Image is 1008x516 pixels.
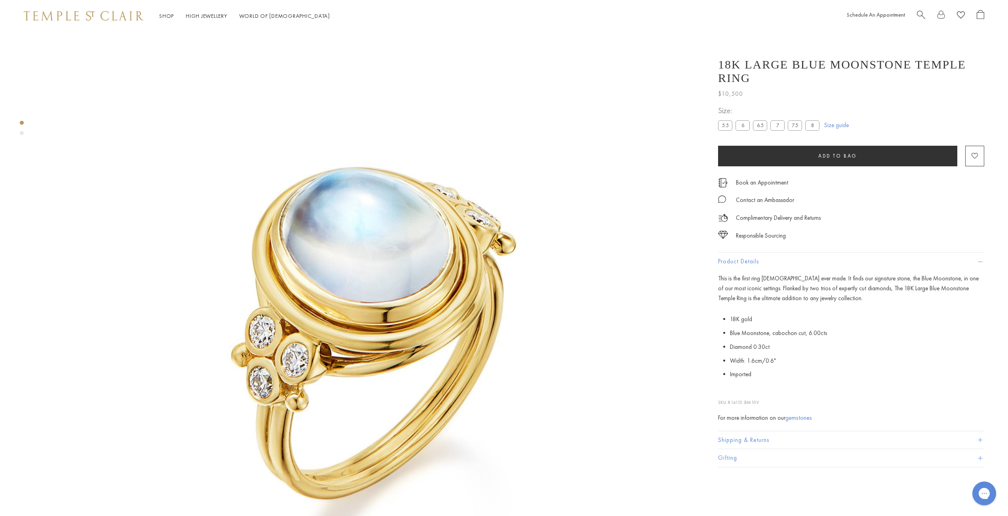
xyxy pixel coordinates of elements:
[824,121,849,129] a: Size guide
[24,11,143,21] img: Temple St. Clair
[770,120,785,130] label: 7
[957,10,965,22] a: View Wishlist
[728,400,759,405] span: R14113-BM10V
[730,354,984,368] li: Width: 1.6cm/0.6"
[968,479,1000,508] iframe: Gorgias live chat messenger
[718,213,728,223] img: icon_delivery.svg
[730,312,984,326] li: 18K gold
[239,12,330,19] a: World of [DEMOGRAPHIC_DATA]World of [DEMOGRAPHIC_DATA]
[718,89,743,99] span: $10,500
[917,10,925,22] a: Search
[718,104,823,117] span: Size:
[736,120,750,130] label: 6
[818,152,857,159] span: Add to bag
[736,231,786,241] div: Responsible Sourcing
[730,340,984,354] li: Diamond 0.30ct
[718,146,957,166] button: Add to bag
[736,195,794,205] div: Contact an Ambassador
[718,120,732,130] label: 5.5
[20,119,24,141] div: Product gallery navigation
[718,195,726,203] img: MessageIcon-01_2.svg
[753,120,767,130] label: 6.5
[718,431,984,449] button: Shipping & Returns
[736,213,821,223] p: Complimentary Delivery and Returns
[718,391,984,406] p: SKU:
[718,231,728,239] img: icon_sourcing.svg
[186,12,227,19] a: High JewelleryHigh Jewellery
[718,58,984,85] h1: 18K Large Blue Moonstone Temple Ring
[788,120,802,130] label: 7.5
[736,178,788,187] a: Book an Appointment
[730,326,984,340] li: Blue Moonstone, cabochon cut, 6.00cts
[847,11,905,18] a: Schedule An Appointment
[159,12,174,19] a: ShopShop
[718,178,728,187] img: icon_appointment.svg
[730,367,984,381] li: Imported
[718,413,984,423] div: For more information on our
[718,449,984,467] button: Gifting
[718,274,979,302] span: This is the first ring [DEMOGRAPHIC_DATA] ever made. It finds our signature stone, the Blue Moons...
[159,11,330,21] nav: Main navigation
[785,413,812,422] a: gemstones
[805,120,819,130] label: 8
[718,253,984,270] button: Product Details
[977,10,984,22] a: Open Shopping Bag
